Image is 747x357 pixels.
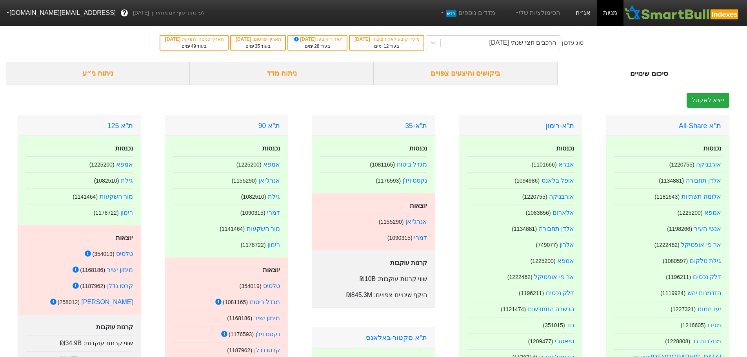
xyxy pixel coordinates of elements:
[692,338,721,344] a: מחלבות גד
[107,283,133,289] a: קרסו נדלן
[254,347,280,353] a: קרסו נדלן
[250,299,280,305] a: מגדל ביטוח
[663,258,688,264] small: ( 1080597 )
[690,257,721,264] a: גילת טלקום
[100,193,133,200] a: מור השקעות
[707,322,721,328] a: מגידו
[539,225,574,232] a: אלדן תחבורה
[403,177,427,184] a: נקסט ויז'ן
[397,161,427,168] a: מגדל ביטוח
[254,315,280,321] a: מימון ישיר
[681,241,721,248] a: אר פי אופטיקל
[562,39,583,47] div: סוג עדכון
[241,194,266,200] small: ( 1082510 )
[383,43,389,49] span: 12
[549,193,574,200] a: אורבניקה
[556,145,574,152] strong: נכנסות
[409,145,427,152] strong: נכנסות
[258,122,280,130] a: ת''א 90
[446,10,456,17] span: חדש
[96,324,133,330] strong: קרנות עוקבות
[107,122,133,130] a: ת''א 125
[241,242,266,248] small: ( 1178722 )
[314,43,319,49] span: 28
[255,43,260,49] span: 35
[704,209,721,216] a: אמפא
[501,306,526,312] small: ( 1121474 )
[542,177,574,184] a: אופל בלאנס
[703,145,721,152] strong: נכנסות
[58,299,80,305] small: ( 258012 )
[532,161,557,168] small: ( 1101666 )
[534,274,574,280] a: אר פי אופטיקל
[267,241,280,248] a: רימון
[410,202,427,209] strong: יוצאות
[519,290,544,296] small: ( 1196211 )
[654,194,680,200] small: ( 1181643 )
[165,36,182,42] span: [DATE]
[546,290,574,296] a: דלק נכסים
[26,335,133,348] div: שווי קרנות עוקבות :
[354,36,420,43] div: מועד קובע לאחוז ציבור :
[522,194,547,200] small: ( 1220755 )
[553,209,574,216] a: אלארום
[94,178,119,184] small: ( 1082510 )
[115,145,133,152] strong: נכנסות
[681,322,706,328] small: ( 1216605 )
[121,177,133,184] a: גילת
[507,274,533,280] small: ( 1222462 )
[678,210,703,216] small: ( 1225200 )
[405,218,427,225] a: אנרג'יאן
[220,226,245,232] small: ( 1141464 )
[514,178,540,184] small: ( 1094986 )
[555,338,574,344] a: טיאסג'י
[694,225,721,232] a: אנשי העיר
[679,122,721,130] a: ת''א All-Share
[81,299,133,305] a: [PERSON_NAME]
[528,306,574,312] a: הכשרה התחדשות
[536,242,558,248] small: ( 749077 )
[414,234,427,241] a: דמרי
[686,177,721,184] a: אלדן תחבורה
[236,161,262,168] small: ( 1225200 )
[6,62,190,85] div: ניתוח ני״ע
[682,193,721,200] a: אלומה תשתיות
[489,38,556,47] div: הרכבים חצי שנתי [DATE]
[120,209,133,216] a: רימון
[292,43,343,50] div: בעוד ימים
[436,5,498,21] a: מדדים נוספיםחדש
[687,290,721,296] a: הזדמנות יהש
[94,210,119,216] small: ( 1178722 )
[256,331,280,337] a: נקסט ויז'ן
[557,257,574,264] a: אמפא
[370,161,395,168] small: ( 1081165 )
[693,274,721,280] a: דלק נכסים
[73,194,98,200] small: ( 1141464 )
[247,225,280,232] a: מור השקעות
[511,5,563,21] a: הסימולציות שלי
[227,347,252,353] small: ( 1187962 )
[320,271,427,284] div: שווי קרנות עוקבות :
[235,36,281,43] div: תאריך פרסום :
[567,322,574,328] a: חד
[545,122,574,130] a: ת''א-רימון
[543,322,565,328] small: ( 351015 )
[346,292,372,298] span: ₪845.3M
[292,36,343,43] div: תאריך קובע :
[107,266,133,273] a: מימון ישיר
[263,266,280,273] strong: יוצאות
[293,36,317,42] span: [DATE]
[526,210,551,216] small: ( 1083856 )
[531,258,556,264] small: ( 1225200 )
[660,290,685,296] small: ( 1119924 )
[671,306,696,312] small: ( 1227321 )
[360,275,376,282] span: ₪10B
[164,43,224,50] div: בעוד ימים
[659,178,684,184] small: ( 1134881 )
[116,250,133,257] a: טלסיס
[528,338,553,344] small: ( 1209477 )
[654,242,680,248] small: ( 1222462 )
[560,241,574,248] a: אלרון
[268,193,280,200] a: גילת
[387,235,413,241] small: ( 1090315 )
